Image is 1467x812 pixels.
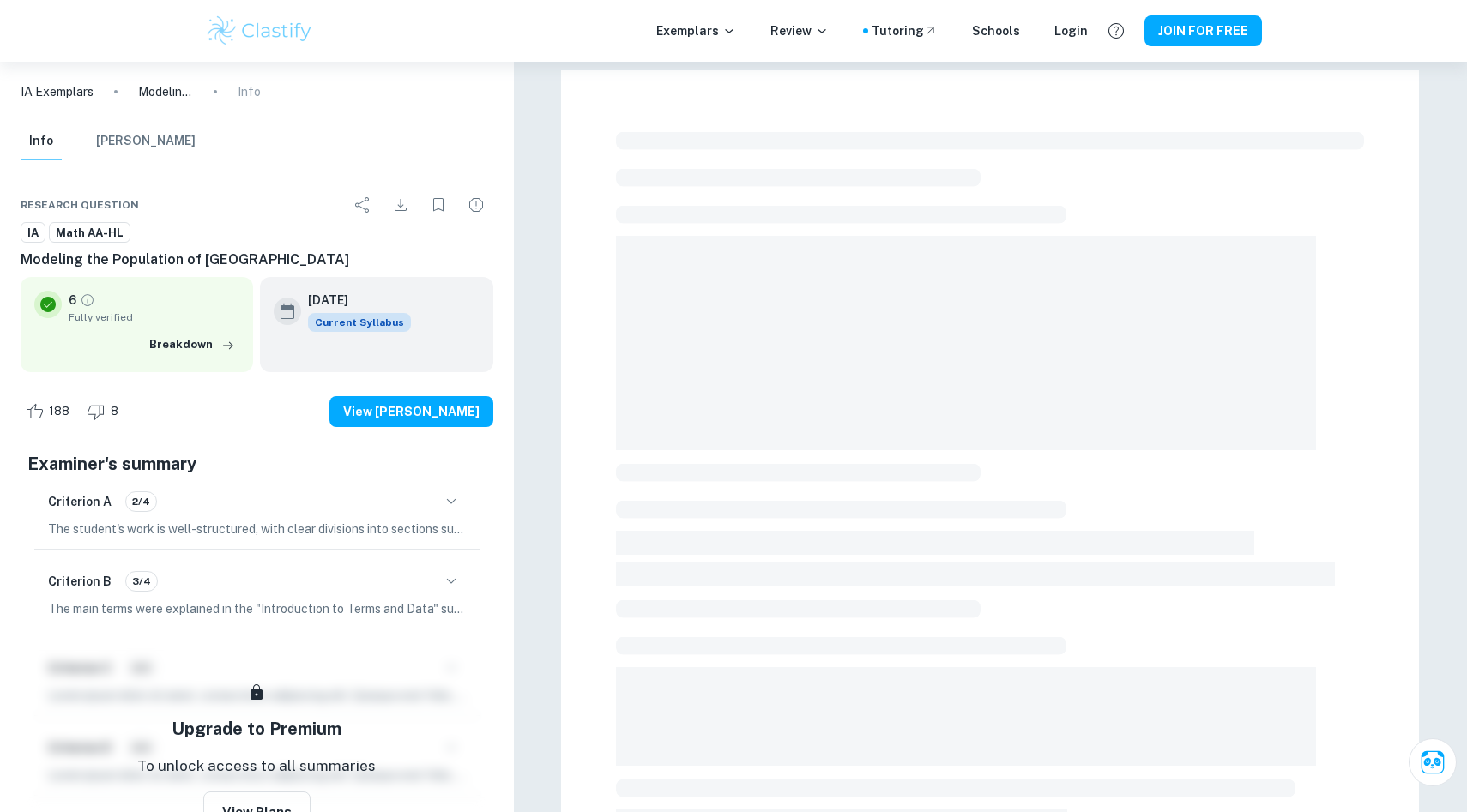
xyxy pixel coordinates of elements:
[82,398,128,425] div: Dislike
[69,310,239,325] span: Fully verified
[21,222,45,244] a: IA
[21,250,493,270] h6: Modeling the Population of [GEOGRAPHIC_DATA]
[1102,16,1131,45] button: Help and Feedback
[459,188,493,222] div: Report issue
[872,21,938,40] a: Tutoring
[50,225,130,242] span: Math AA-HL
[21,225,45,242] span: IA
[39,403,79,420] span: 188
[21,123,62,160] button: Info
[308,313,411,332] div: This exemplar is based on the current syllabus. Feel free to refer to it for inspiration/ideas wh...
[346,188,380,222] div: Share
[48,492,112,511] h6: Criterion A
[1054,21,1088,40] a: Login
[96,123,196,160] button: [PERSON_NAME]
[238,82,261,101] p: Info
[48,572,112,591] h6: Criterion B
[21,197,139,213] span: Research question
[421,188,456,222] div: Bookmark
[308,291,397,310] h6: [DATE]
[172,716,341,742] h5: Upgrade to Premium
[972,21,1020,40] a: Schools
[101,403,128,420] span: 8
[21,82,94,101] a: IA Exemplars
[126,574,157,589] span: 3/4
[49,222,130,244] a: Math AA-HL
[329,396,493,427] button: View [PERSON_NAME]
[770,21,829,40] p: Review
[69,291,76,310] p: 6
[126,494,156,509] span: 2/4
[48,599,466,618] p: The main terms were explained in the "Introduction to Terms and Data" subsection. All three model...
[137,755,376,778] p: To unlock access to all summaries
[145,332,239,358] button: Breakdown
[656,21,736,40] p: Exemplars
[1144,15,1262,46] button: JOIN FOR FREE
[21,398,79,425] div: Like
[308,313,411,332] span: Current Syllabus
[383,188,418,222] div: Download
[1409,738,1457,786] button: Ask Clai
[48,520,466,538] p: The student's work is well-structured, with clear divisions into sections such as introduction, b...
[27,451,486,477] h5: Examiner's summary
[138,82,193,101] p: Modeling the Population of [GEOGRAPHIC_DATA]
[80,292,95,308] a: Grade fully verified
[205,14,314,48] img: Clastify logo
